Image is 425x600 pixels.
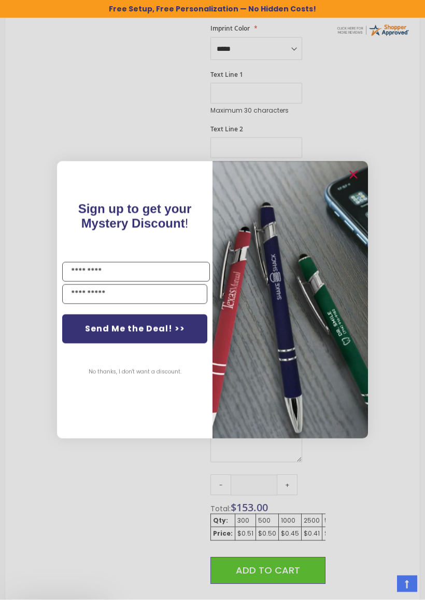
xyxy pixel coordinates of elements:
[78,202,192,230] span: Sign up to get your Mystery Discount
[83,359,187,385] button: No thanks, I don't want a discount.
[62,315,207,344] button: Send Me the Deal! >>
[78,202,192,230] span: !
[212,161,368,438] img: pop-up-image
[345,167,362,183] button: Close dialog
